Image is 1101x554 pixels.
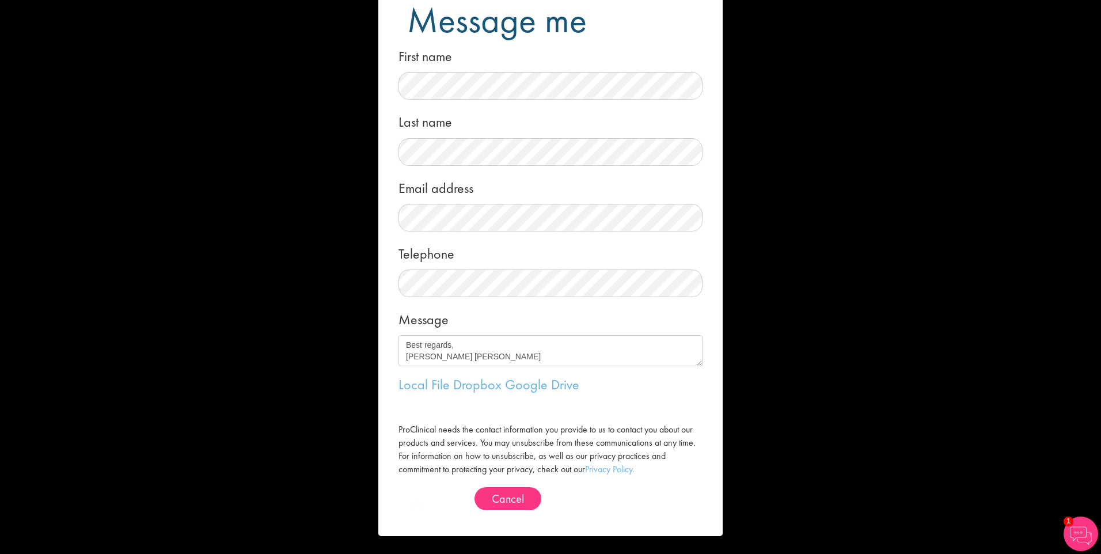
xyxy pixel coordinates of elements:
button: Cancel [474,487,541,510]
span: Send [416,491,439,506]
img: Chatbot [1064,517,1098,551]
a: Google Drive [505,375,579,393]
a: Dropbox [453,375,502,393]
label: Email address [398,174,473,198]
label: ProClinical needs the contact information you provide to us to contact you about our products and... [398,423,703,476]
span: 1 [1064,517,1073,526]
a: Privacy Policy. [585,463,635,475]
label: Message [398,306,449,329]
label: Telephone [398,240,454,264]
a: Local File [398,375,450,393]
button: Send [398,487,471,510]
